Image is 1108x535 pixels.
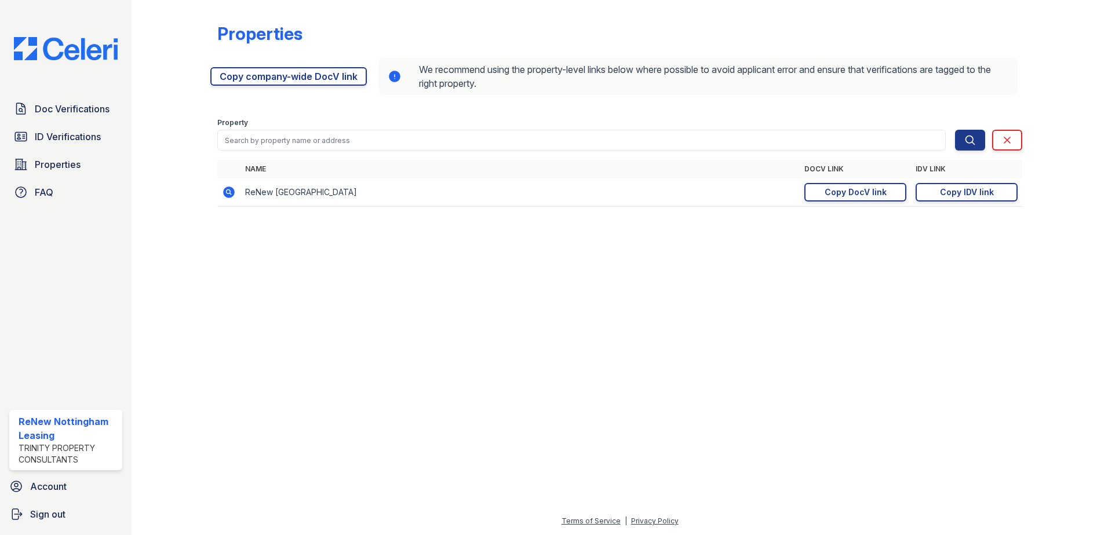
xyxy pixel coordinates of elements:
div: Properties [217,23,302,44]
span: Sign out [30,507,65,521]
th: DocV Link [800,160,911,178]
td: ReNew [GEOGRAPHIC_DATA] [240,178,800,207]
a: ID Verifications [9,125,122,148]
span: FAQ [35,185,53,199]
span: Account [30,479,67,493]
div: We recommend using the property-level links below where possible to avoid applicant error and ens... [378,58,1018,95]
a: Terms of Service [562,516,621,525]
img: CE_Logo_Blue-a8612792a0a2168367f1c8372b55b34899dd931a85d93a1a3d3e32e68fde9ad4.png [5,37,127,60]
span: Properties [35,157,81,171]
a: Copy company-wide DocV link [210,67,367,86]
a: Account [5,475,127,498]
span: ID Verifications [35,130,101,144]
div: Trinity Property Consultants [19,442,118,466]
div: ReNew Nottingham Leasing [19,415,118,442]
a: Sign out [5,503,127,526]
label: Property [217,118,248,127]
a: FAQ [9,181,122,204]
a: Copy DocV link [804,183,906,201]
span: Doc Verifications [35,102,110,116]
th: Name [240,160,800,178]
a: Properties [9,153,122,176]
div: Copy IDV link [940,186,994,198]
th: IDV Link [911,160,1022,178]
div: Copy DocV link [825,186,887,198]
a: Privacy Policy [631,516,679,525]
a: Doc Verifications [9,97,122,120]
input: Search by property name or address [217,130,946,151]
a: Copy IDV link [916,183,1018,201]
div: | [625,516,627,525]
